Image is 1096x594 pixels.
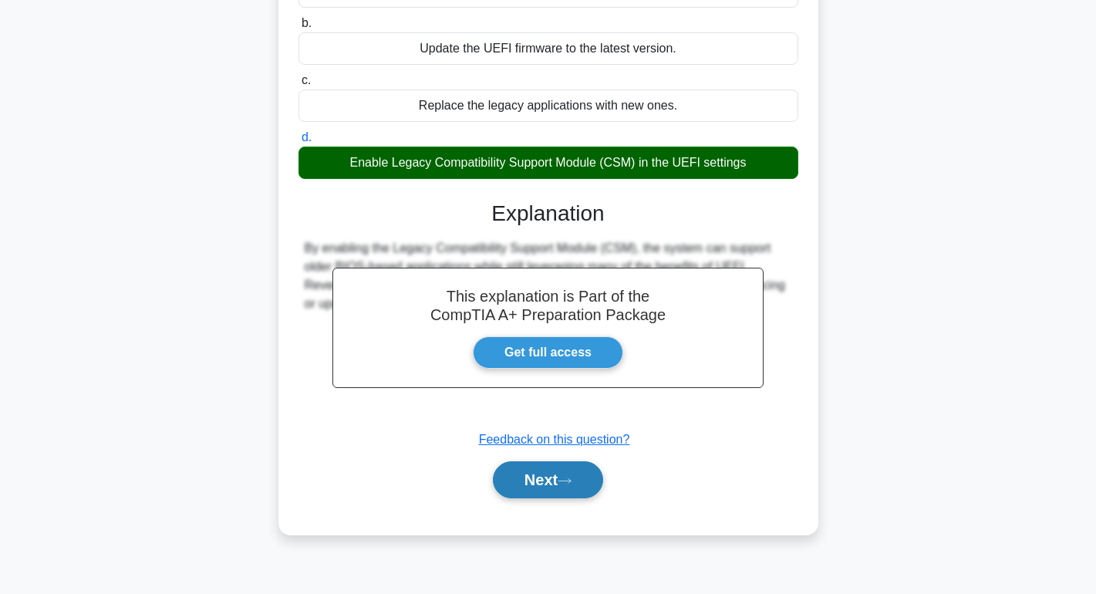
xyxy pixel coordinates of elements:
span: c. [302,73,311,86]
div: By enabling the Legacy Compatibility Support Module (CSM), the system can support older BIOS-base... [305,239,792,313]
div: Update the UEFI firmware to the latest version. [298,32,798,65]
a: Feedback on this question? [479,433,630,446]
button: Next [493,461,603,498]
span: d. [302,130,312,143]
div: Enable Legacy Compatibility Support Module (CSM) in the UEFI settings [298,147,798,179]
div: Replace the legacy applications with new ones. [298,89,798,122]
span: b. [302,16,312,29]
h3: Explanation [308,201,789,227]
a: Get full access [473,336,623,369]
